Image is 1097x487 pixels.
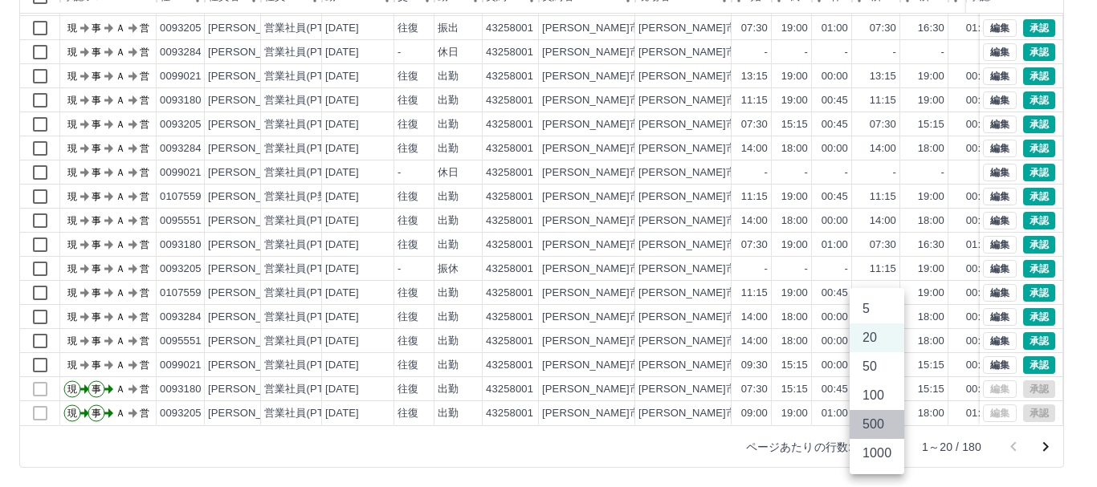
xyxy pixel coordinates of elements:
li: 5 [850,294,904,323]
li: 50 [850,352,904,381]
li: 1000 [850,439,904,468]
li: 20 [850,323,904,352]
li: 100 [850,381,904,410]
li: 500 [850,410,904,439]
